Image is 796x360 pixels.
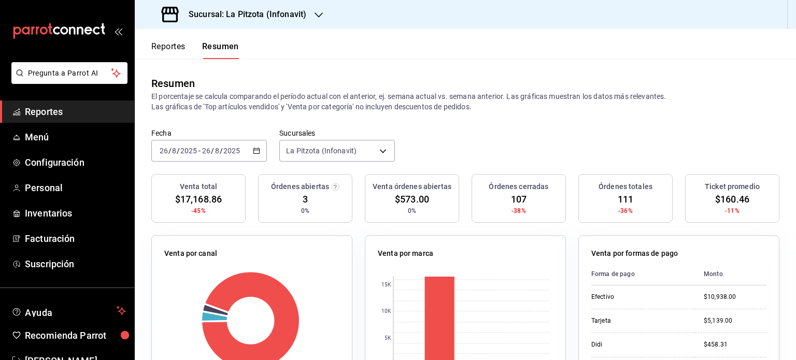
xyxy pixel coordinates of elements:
div: Resumen [151,76,195,91]
span: 107 [511,192,527,206]
input: ---- [180,147,197,155]
a: Pregunta a Parrot AI [7,75,127,86]
span: -45% [191,206,206,215]
button: Reportes [151,41,186,59]
p: Venta por canal [164,248,217,259]
span: - [198,147,201,155]
span: 0% [408,206,416,215]
input: -- [202,147,211,155]
span: Personal [25,181,126,195]
span: / [211,147,214,155]
text: 10K [381,309,391,314]
span: $160.46 [715,192,749,206]
span: -11% [725,206,740,215]
div: Tarjeta [591,316,687,325]
th: Monto [695,263,766,285]
input: -- [172,147,177,155]
span: La Pitzota (Infonavit) [286,146,357,156]
span: 3 [303,192,308,206]
div: Didi [591,340,687,349]
span: $17,168.86 [175,192,222,206]
h3: Órdenes cerradas [489,181,548,192]
div: navigation tabs [151,41,239,59]
input: ---- [223,147,240,155]
span: 0% [301,206,309,215]
label: Fecha [151,129,267,137]
div: $458.31 [704,340,766,349]
span: Facturación [25,232,126,246]
div: $5,139.00 [704,316,766,325]
span: / [168,147,172,155]
h3: Ticket promedio [705,181,760,192]
span: Pregunta a Parrot AI [28,68,111,79]
input: -- [159,147,168,155]
text: 15K [381,282,391,288]
span: Reportes [25,105,126,119]
h3: Órdenes abiertas [271,181,329,192]
button: open_drawer_menu [114,27,122,35]
span: -36% [618,206,633,215]
p: Venta por marca [378,248,433,259]
span: Menú [25,130,126,144]
span: Suscripción [25,257,126,271]
text: 5K [385,336,391,341]
span: Inventarios [25,206,126,220]
p: Venta por formas de pago [591,248,678,259]
div: $10,938.00 [704,293,766,301]
input: -- [215,147,220,155]
span: Recomienda Parrot [25,328,126,342]
p: El porcentaje se calcula comparando el período actual con el anterior, ej. semana actual vs. sema... [151,91,779,112]
span: / [220,147,223,155]
button: Resumen [202,41,239,59]
h3: Sucursal: La Pitzota (Infonavit) [180,8,306,21]
span: 111 [618,192,633,206]
div: Efectivo [591,293,687,301]
th: Forma de pago [591,263,695,285]
span: -38% [511,206,526,215]
label: Sucursales [279,129,395,137]
h3: Venta total [180,181,217,192]
span: Ayuda [25,305,112,317]
button: Pregunta a Parrot AI [11,62,127,84]
span: / [177,147,180,155]
span: Configuración [25,155,126,169]
h3: Venta órdenes abiertas [373,181,451,192]
span: $573.00 [395,192,429,206]
h3: Órdenes totales [599,181,652,192]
